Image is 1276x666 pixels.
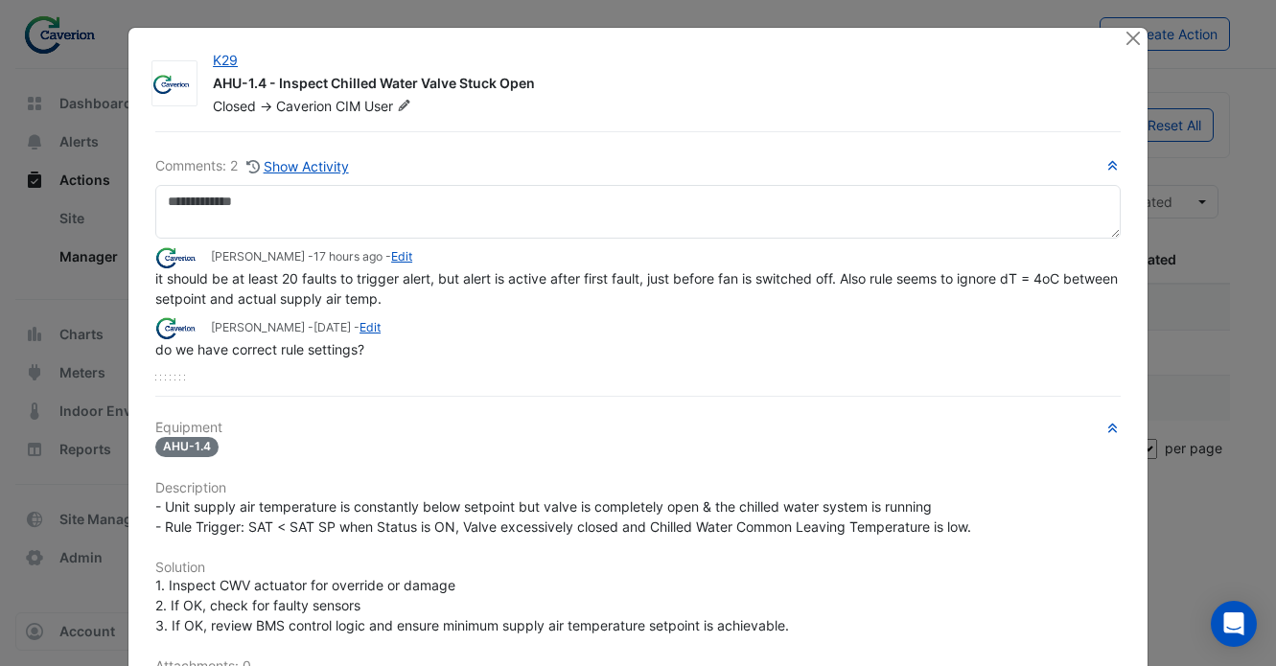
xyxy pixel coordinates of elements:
div: Comments: 2 [155,155,350,177]
span: User [364,97,415,116]
span: AHU-1.4 [155,437,219,457]
small: [PERSON_NAME] - - [211,248,412,265]
a: Edit [391,249,412,264]
img: Caverion [155,247,203,268]
img: Caverion [152,75,197,94]
span: - Unit supply air temperature is constantly below setpoint but valve is completely open & the chi... [155,498,971,535]
h6: Description [155,480,1121,496]
small: [PERSON_NAME] - - [211,319,381,336]
span: 2025-09-04 16:23:28 [313,249,383,264]
span: 2025-08-08 14:42:28 [313,320,351,334]
span: it should be at least 20 faults to trigger alert, but alert is active after first fault, just bef... [155,270,1122,307]
span: 1. Inspect CWV actuator for override or damage 2. If OK, check for faulty sensors 3. If OK, revie... [155,577,789,633]
button: Close [1124,28,1144,48]
h6: Solution [155,560,1121,576]
span: do we have correct rule settings? [155,341,364,357]
img: Caverion [155,317,203,338]
span: -> [260,98,272,114]
div: AHU-1.4 - Inspect Chilled Water Valve Stuck Open [213,74,1102,97]
span: Caverion CIM [276,98,360,114]
h6: Equipment [155,420,1121,436]
div: Open Intercom Messenger [1211,601,1257,647]
button: Show Activity [245,155,350,177]
a: K29 [213,52,238,68]
a: Edit [360,320,381,334]
span: Closed [213,98,256,114]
